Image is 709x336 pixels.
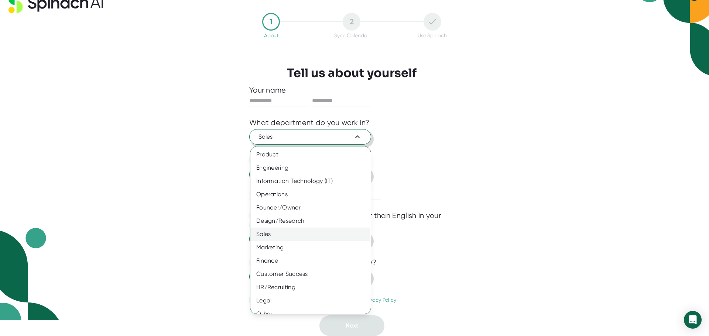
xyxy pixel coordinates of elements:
div: Founder/Owner [250,201,376,214]
div: Engineering [250,161,376,174]
div: Legal [250,294,376,307]
div: Design/Research [250,214,376,228]
div: Finance [250,254,376,267]
div: Customer Success [250,267,376,281]
div: Open Intercom Messenger [684,311,702,329]
div: Operations [250,188,376,201]
div: Product [250,148,376,161]
div: Other [250,307,376,321]
div: HR/Recruiting [250,281,376,294]
div: Information Technology (IT) [250,174,376,188]
div: Marketing [250,241,376,254]
div: Sales [250,228,376,241]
